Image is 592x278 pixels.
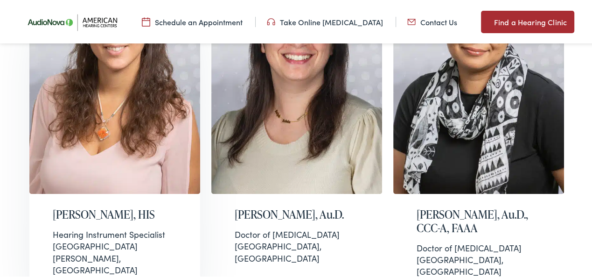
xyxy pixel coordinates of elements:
div: [GEOGRAPHIC_DATA][PERSON_NAME], [GEOGRAPHIC_DATA] [53,227,177,274]
div: [GEOGRAPHIC_DATA], [GEOGRAPHIC_DATA] [417,241,541,276]
h2: [PERSON_NAME], Au.D. [235,207,359,220]
div: Hearing Instrument Specialist [53,227,177,239]
a: Take Online [MEDICAL_DATA] [267,15,383,26]
img: utility icon [407,15,416,26]
img: utility icon [142,15,150,26]
a: Contact Us [407,15,457,26]
img: utility icon [481,15,489,26]
div: Doctor of [MEDICAL_DATA] [235,227,359,239]
h2: [PERSON_NAME], HIS [53,207,177,220]
div: Doctor of [MEDICAL_DATA] [417,241,541,252]
div: [GEOGRAPHIC_DATA], [GEOGRAPHIC_DATA] [235,227,359,263]
img: utility icon [267,15,275,26]
a: Find a Hearing Clinic [481,9,574,32]
a: Schedule an Appointment [142,15,243,26]
h2: [PERSON_NAME], Au.D., CCC-A, FAAA [417,207,541,234]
